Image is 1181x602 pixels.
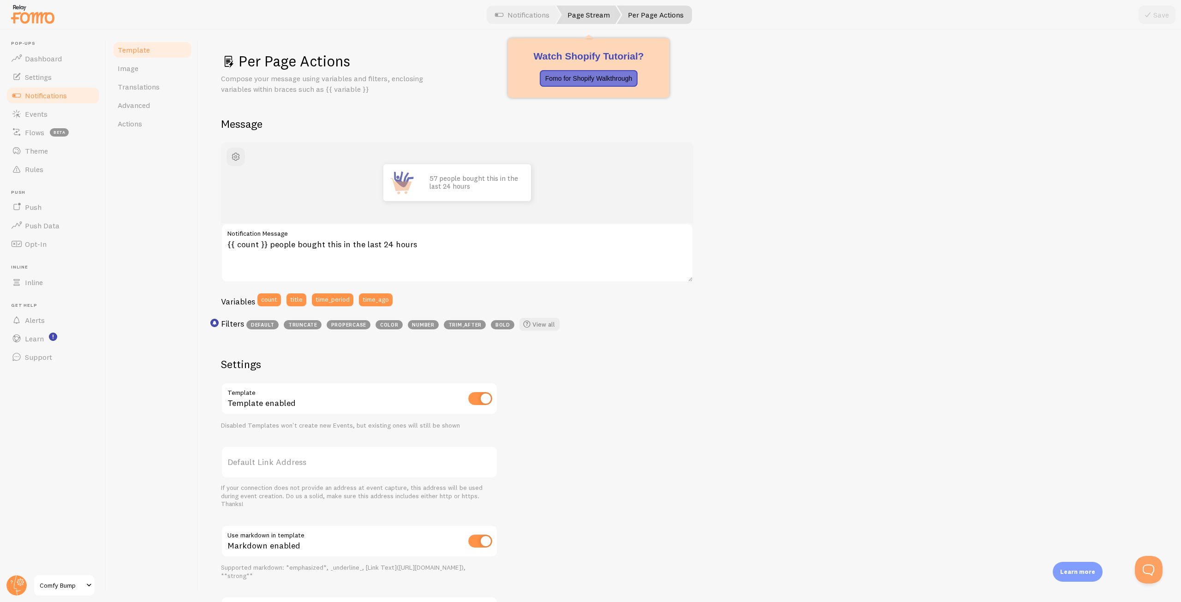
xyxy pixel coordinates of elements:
[383,164,420,201] img: Fomo
[11,264,101,270] span: Inline
[40,580,84,591] span: Comfy Bump
[6,216,101,235] a: Push Data
[408,320,439,329] span: number
[6,329,101,348] a: Learn
[540,70,638,87] button: Fomo for Shopify Walkthrough
[6,311,101,329] a: Alerts
[221,73,442,95] p: Compose your message using variables and filters, enclosing variables within braces such as {{ va...
[10,2,56,26] img: fomo-relay-logo-orange.svg
[6,123,101,142] a: Flows beta
[221,446,498,478] label: Default Link Address
[6,348,101,366] a: Support
[246,320,279,329] span: default
[25,146,48,155] span: Theme
[210,319,219,327] svg: <p>Use filters like | propercase to change CITY to City in your templates</p>
[50,128,69,137] span: beta
[221,52,1159,71] h1: Per Page Actions
[118,45,150,54] span: Template
[25,54,62,63] span: Dashboard
[25,316,45,325] span: Alerts
[25,109,48,119] span: Events
[6,105,101,123] a: Events
[257,293,281,306] button: count
[519,318,560,331] a: View all
[221,564,498,580] div: Supported markdown: *emphasized*, _underline_, [Link Text]([URL][DOMAIN_NAME]), **strong**
[25,352,52,362] span: Support
[6,49,101,68] a: Dashboard
[112,96,193,114] a: Advanced
[6,142,101,160] a: Theme
[11,303,101,309] span: Get Help
[429,175,522,190] p: 57 people bought this in the last 24 hours
[25,203,42,212] span: Push
[444,320,486,329] span: trim_after
[6,235,101,253] a: Opt-In
[25,334,44,343] span: Learn
[221,422,498,430] div: Disabled Templates won't create new Events, but existing ones will still be shown
[11,190,101,196] span: Push
[118,64,138,73] span: Image
[6,273,101,292] a: Inline
[25,72,52,82] span: Settings
[118,119,142,128] span: Actions
[33,574,95,596] a: Comfy Bump
[312,293,353,306] button: time_period
[6,68,101,86] a: Settings
[25,91,67,100] span: Notifications
[221,296,255,307] h3: Variables
[118,101,150,110] span: Advanced
[25,165,43,174] span: Rules
[112,59,193,77] a: Image
[25,128,44,137] span: Flows
[359,293,393,306] button: time_ago
[221,318,244,329] h3: Filters
[221,525,498,559] div: Markdown enabled
[221,357,498,371] h2: Settings
[11,41,101,47] span: Pop-ups
[112,77,193,96] a: Translations
[25,221,60,230] span: Push Data
[1053,562,1103,582] div: Learn more
[6,198,101,216] a: Push
[1135,556,1163,584] iframe: Help Scout Beacon - Open
[221,382,498,416] div: Template enabled
[25,278,43,287] span: Inline
[327,320,370,329] span: propercase
[1060,567,1095,576] p: Learn more
[6,160,101,179] a: Rules
[491,320,514,329] span: bold
[49,333,57,341] svg: <p>Watch New Feature Tutorials!</p>
[376,320,403,329] span: color
[545,74,632,83] p: Fomo for Shopify Walkthrough
[284,320,322,329] span: truncate
[6,86,101,105] a: Notifications
[286,293,306,306] button: title
[112,41,193,59] a: Template
[221,223,693,239] label: Notification Message
[221,484,498,508] div: If your connection does not provide an address at event capture, this address will be used during...
[25,239,47,249] span: Opt-In
[221,117,1159,131] h2: Message
[118,82,160,91] span: Translations
[519,49,658,63] h2: Watch Shopify Tutorial?
[112,114,193,133] a: Actions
